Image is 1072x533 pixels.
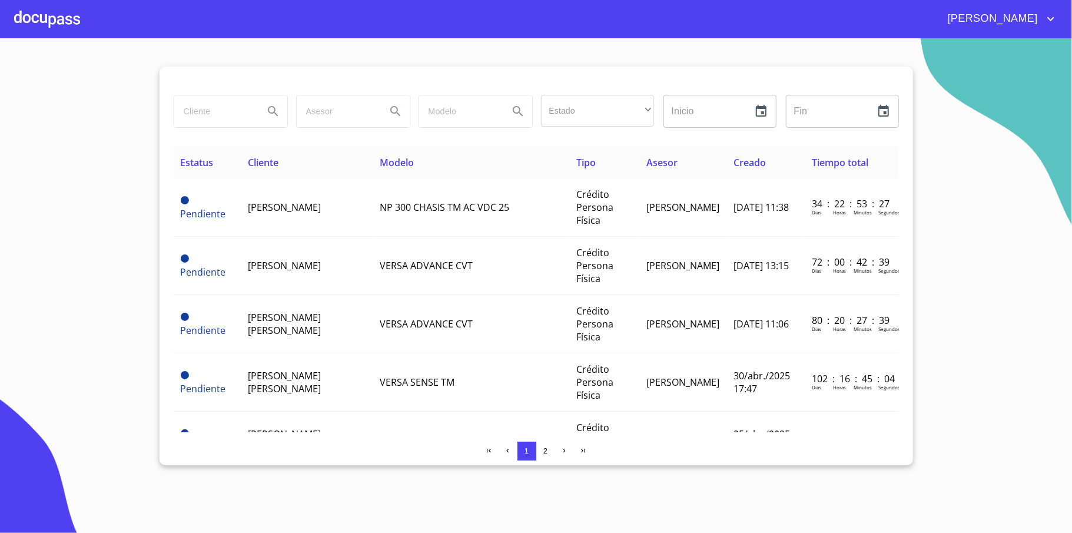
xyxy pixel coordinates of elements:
[812,256,891,269] p: 72 : 00 : 42 : 39
[543,446,547,455] span: 2
[259,97,287,125] button: Search
[181,207,226,220] span: Pendiente
[536,442,555,461] button: 2
[181,313,189,321] span: Pendiente
[812,372,891,385] p: 102 : 16 : 45 : 04
[646,201,719,214] span: [PERSON_NAME]
[833,384,846,390] p: Horas
[577,304,614,343] span: Crédito Persona Física
[734,369,790,395] span: 30/abr./2025 17:47
[646,259,719,272] span: [PERSON_NAME]
[181,371,189,379] span: Pendiente
[248,311,321,337] span: [PERSON_NAME] [PERSON_NAME]
[181,429,189,438] span: Pendiente
[878,267,900,274] p: Segundos
[734,428,790,453] span: 25/abr./2025 18:45
[381,97,410,125] button: Search
[646,317,719,330] span: [PERSON_NAME]
[248,201,321,214] span: [PERSON_NAME]
[380,317,473,330] span: VERSA ADVANCE CVT
[734,156,766,169] span: Creado
[174,95,254,127] input: search
[181,382,226,395] span: Pendiente
[833,209,846,216] p: Horas
[380,201,509,214] span: NP 300 CHASIS TM AC VDC 25
[812,156,868,169] span: Tiempo total
[517,442,536,461] button: 1
[525,446,529,455] span: 1
[248,259,321,272] span: [PERSON_NAME]
[181,266,226,279] span: Pendiente
[878,326,900,332] p: Segundos
[812,326,821,332] p: Dias
[833,326,846,332] p: Horas
[541,95,654,127] div: ​
[833,267,846,274] p: Horas
[812,197,891,210] p: 34 : 22 : 53 : 27
[181,324,226,337] span: Pendiente
[734,317,789,330] span: [DATE] 11:06
[248,369,321,395] span: [PERSON_NAME] [PERSON_NAME]
[646,156,678,169] span: Asesor
[577,246,614,285] span: Crédito Persona Física
[939,9,1058,28] button: account of current user
[878,384,900,390] p: Segundos
[380,156,414,169] span: Modelo
[878,209,900,216] p: Segundos
[380,376,454,389] span: VERSA SENSE TM
[734,259,789,272] span: [DATE] 13:15
[181,196,189,204] span: Pendiente
[812,384,821,390] p: Dias
[577,188,614,227] span: Crédito Persona Física
[939,9,1044,28] span: [PERSON_NAME]
[181,254,189,263] span: Pendiente
[646,376,719,389] span: [PERSON_NAME]
[734,201,789,214] span: [DATE] 11:38
[577,421,614,460] span: Crédito Persona Física
[854,384,872,390] p: Minutos
[181,156,214,169] span: Estatus
[577,156,596,169] span: Tipo
[854,209,872,216] p: Minutos
[248,156,278,169] span: Cliente
[297,95,377,127] input: search
[577,363,614,402] span: Crédito Persona Física
[504,97,532,125] button: Search
[380,259,473,272] span: VERSA ADVANCE CVT
[812,267,821,274] p: Dias
[854,267,872,274] p: Minutos
[248,428,321,453] span: [PERSON_NAME] [PERSON_NAME]
[812,431,891,443] p: 107 : 15 : 46 : 14
[812,209,821,216] p: Dias
[419,95,499,127] input: search
[854,326,872,332] p: Minutos
[812,314,891,327] p: 80 : 20 : 27 : 39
